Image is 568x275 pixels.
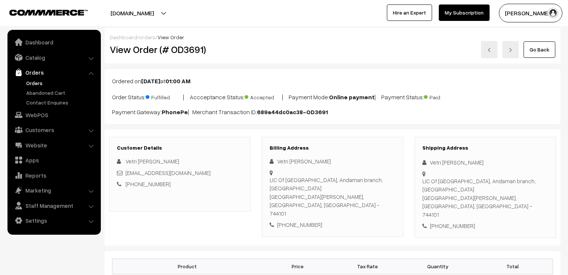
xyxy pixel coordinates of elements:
h3: Customer Details [117,145,243,151]
a: Website [9,138,98,152]
a: Settings [9,214,98,227]
a: Orders [24,79,98,87]
span: Vetri [PERSON_NAME] [125,158,179,165]
b: 01:00 AM [165,77,190,85]
p: Order Status: | Accceptance Status: | Payment Mode: | Payment Status: [112,91,553,101]
button: [PERSON_NAME] C [499,4,562,22]
a: Dashboard [9,35,98,49]
a: COMMMERCE [9,7,75,16]
a: Dashboard [110,34,137,40]
div: [PHONE_NUMBER] [422,222,548,230]
h2: View Order (# OD3691) [110,44,251,55]
div: / / [110,33,555,41]
th: Total [473,259,553,274]
a: My Subscription [439,4,490,21]
a: Orders [9,66,98,79]
span: Fulfilled [146,91,183,101]
b: 689a44dc0ac38-OD3691 [257,108,328,116]
span: View Order [158,34,184,40]
div: LIC Of [GEOGRAPHIC_DATA], Andaman branch, [GEOGRAPHIC_DATA] [GEOGRAPHIC_DATA][PERSON_NAME], [GEOG... [270,176,395,218]
span: Paid [424,91,461,101]
div: Vetri [PERSON_NAME] [422,158,548,167]
img: right-arrow.png [508,48,513,52]
span: Accepted [245,91,282,101]
b: Online payment [329,93,375,101]
th: Quantity [403,259,473,274]
th: Price [263,259,333,274]
div: LIC Of [GEOGRAPHIC_DATA], Andaman branch, [GEOGRAPHIC_DATA] [GEOGRAPHIC_DATA][PERSON_NAME], [GEOG... [422,177,548,219]
img: COMMMERCE [9,10,88,15]
h3: Shipping Address [422,145,548,151]
a: Marketing [9,184,98,197]
h3: Billing Address [270,145,395,151]
a: orders [139,34,155,40]
a: Hire an Expert [387,4,432,21]
th: Tax Rate [332,259,403,274]
div: [PHONE_NUMBER] [270,221,395,229]
a: Apps [9,153,98,167]
a: Go Back [524,41,555,58]
a: WebPOS [9,108,98,122]
b: PhonePe [162,108,188,116]
a: Customers [9,123,98,137]
a: Abandoned Cart [24,89,98,97]
button: [DOMAIN_NAME] [84,4,180,22]
a: Staff Management [9,199,98,212]
img: left-arrow.png [487,48,491,52]
a: Reports [9,169,98,182]
p: Ordered on at [112,76,553,85]
a: Contact Enquires [24,99,98,106]
b: [DATE] [141,77,160,85]
a: [PHONE_NUMBER] [125,181,171,187]
th: Product [112,259,263,274]
div: Vetri [PERSON_NAME] [270,157,395,166]
p: Payment Gateway: | Merchant Transaction ID: [112,107,553,116]
a: Catalog [9,51,98,64]
img: user [547,7,559,19]
a: [EMAIL_ADDRESS][DOMAIN_NAME] [125,169,211,176]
